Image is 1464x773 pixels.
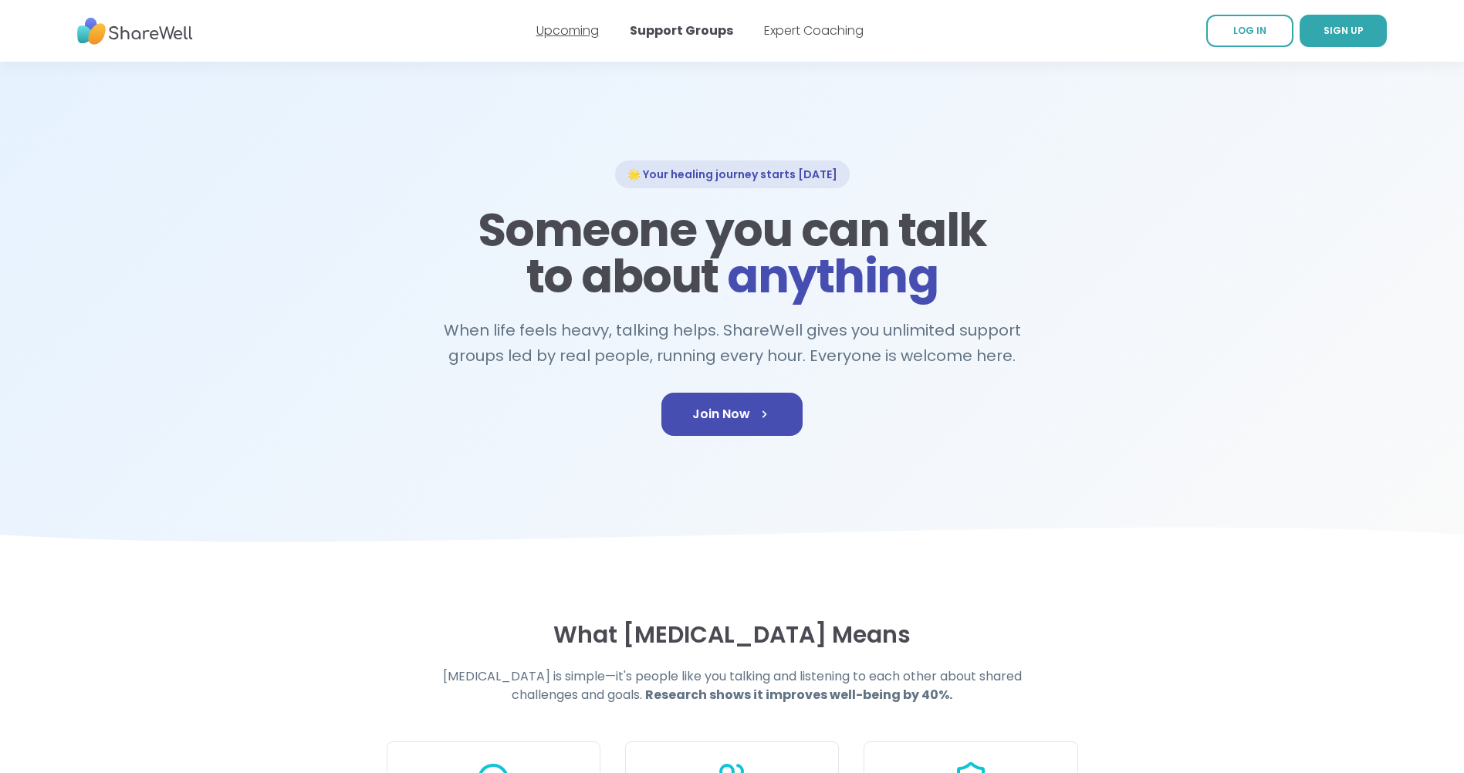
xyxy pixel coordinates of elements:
[1300,15,1387,47] a: SIGN UP
[473,207,992,299] h1: Someone you can talk to about
[615,160,850,188] div: 🌟 Your healing journey starts [DATE]
[630,22,733,39] a: Support Groups
[77,10,193,52] img: ShareWell Nav Logo
[764,22,864,39] a: Expert Coaching
[1233,24,1266,37] span: LOG IN
[661,393,803,436] a: Join Now
[645,686,952,704] strong: Research shows it improves well-being by 40%.
[692,405,772,424] span: Join Now
[436,667,1029,704] h4: [MEDICAL_DATA] is simple—it's people like you talking and listening to each other about shared ch...
[536,22,599,39] a: Upcoming
[436,318,1029,368] h2: When life feels heavy, talking helps. ShareWell gives you unlimited support groups led by real pe...
[727,244,938,309] span: anything
[1324,24,1364,37] span: SIGN UP
[1206,15,1293,47] a: LOG IN
[387,621,1078,649] h3: What [MEDICAL_DATA] Means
